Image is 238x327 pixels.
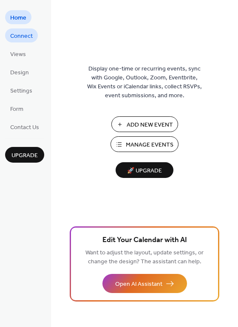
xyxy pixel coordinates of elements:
span: Open AI Assistant [115,280,162,289]
span: Want to adjust the layout, update settings, or change the design? The assistant can help. [85,247,204,268]
a: Form [5,101,28,116]
span: Add New Event [127,121,173,130]
button: Open AI Assistant [102,274,187,293]
button: Manage Events [110,136,178,152]
span: Contact Us [10,123,39,132]
a: Connect [5,28,38,42]
span: 🚀 Upgrade [121,165,168,177]
span: Manage Events [126,141,173,149]
button: Upgrade [5,147,44,163]
span: Settings [10,87,32,96]
span: Design [10,68,29,77]
a: Contact Us [5,120,44,134]
button: 🚀 Upgrade [116,162,173,178]
span: Display one-time or recurring events, sync with Google, Outlook, Zoom, Eventbrite, Wix Events or ... [87,65,202,100]
a: Settings [5,83,37,97]
button: Add New Event [111,116,178,132]
span: Home [10,14,26,23]
a: Home [5,10,31,24]
span: Form [10,105,23,114]
span: Edit Your Calendar with AI [102,234,187,246]
a: Design [5,65,34,79]
span: Connect [10,32,33,41]
a: Views [5,47,31,61]
span: Views [10,50,26,59]
span: Upgrade [11,151,38,160]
